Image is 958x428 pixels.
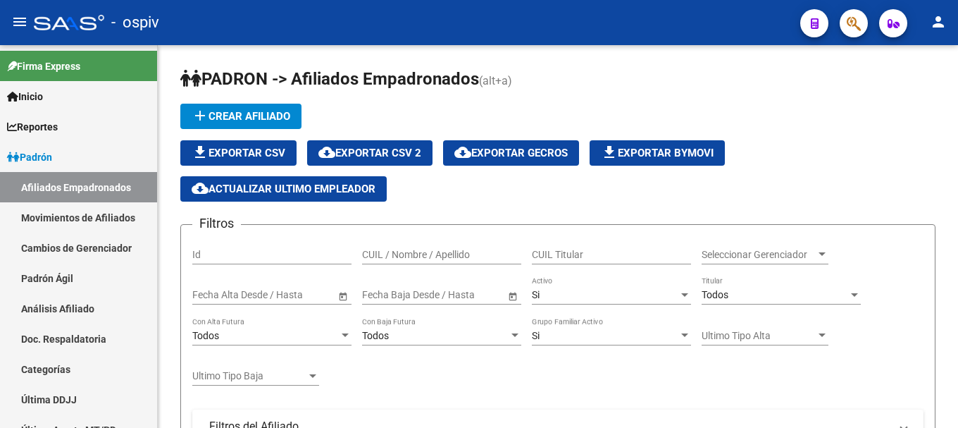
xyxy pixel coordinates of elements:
[7,149,52,165] span: Padrón
[192,110,290,123] span: Crear Afiliado
[192,180,209,197] mat-icon: cloud_download
[702,249,816,261] span: Seleccionar Gerenciador
[180,140,297,166] button: Exportar CSV
[7,59,80,74] span: Firma Express
[192,214,241,233] h3: Filtros
[479,74,512,87] span: (alt+a)
[192,144,209,161] mat-icon: file_download
[192,183,375,195] span: Actualizar ultimo Empleador
[192,107,209,124] mat-icon: add
[702,289,728,300] span: Todos
[425,289,494,301] input: Fecha fin
[318,144,335,161] mat-icon: cloud_download
[443,140,579,166] button: Exportar GECROS
[307,140,433,166] button: Exportar CSV 2
[256,289,325,301] input: Fecha fin
[318,147,421,159] span: Exportar CSV 2
[7,89,43,104] span: Inicio
[532,330,540,341] span: Si
[362,289,413,301] input: Fecha inicio
[590,140,725,166] button: Exportar Bymovi
[7,119,58,135] span: Reportes
[505,288,520,303] button: Open calendar
[910,380,944,414] iframe: Intercom live chat
[192,330,219,341] span: Todos
[702,330,816,342] span: Ultimo Tipo Alta
[454,144,471,161] mat-icon: cloud_download
[601,144,618,161] mat-icon: file_download
[111,7,159,38] span: - ospiv
[180,104,301,129] button: Crear Afiliado
[532,289,540,300] span: Si
[362,330,389,341] span: Todos
[192,289,244,301] input: Fecha inicio
[180,69,479,89] span: PADRON -> Afiliados Empadronados
[454,147,568,159] span: Exportar GECROS
[11,13,28,30] mat-icon: menu
[335,288,350,303] button: Open calendar
[601,147,714,159] span: Exportar Bymovi
[192,370,306,382] span: Ultimo Tipo Baja
[180,176,387,202] button: Actualizar ultimo Empleador
[930,13,947,30] mat-icon: person
[192,147,285,159] span: Exportar CSV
